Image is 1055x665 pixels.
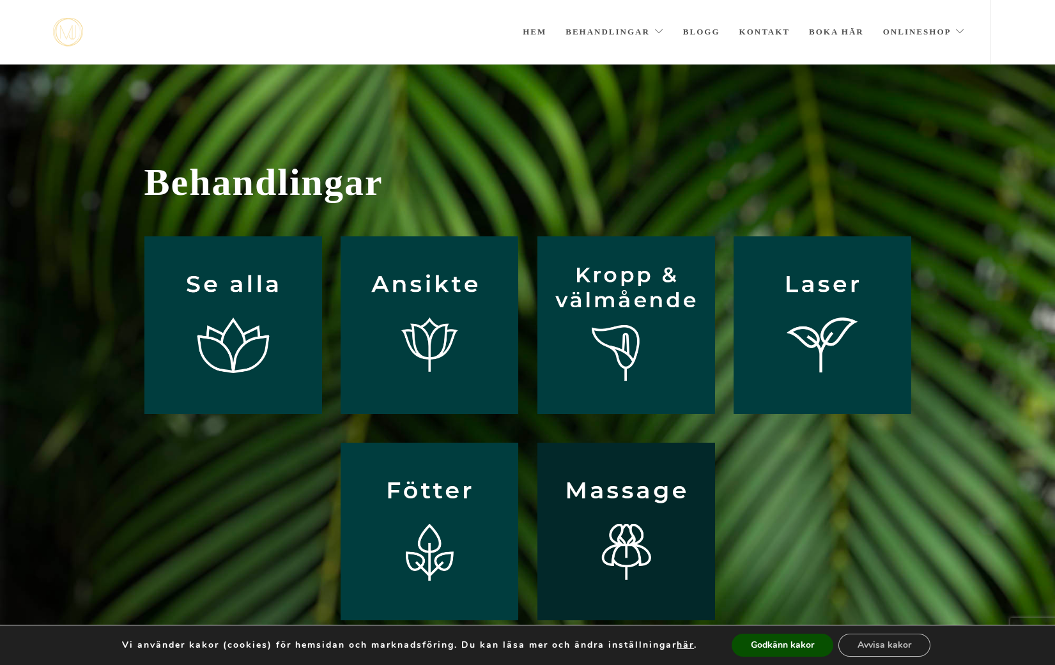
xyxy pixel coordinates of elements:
p: Vi använder kakor (cookies) för hemsidan och marknadsföring. Du kan läsa mer och ändra inställnin... [122,639,697,651]
button: Godkänn kakor [732,634,833,657]
button: här [677,639,694,651]
span: Behandlingar [144,160,911,204]
button: Avvisa kakor [838,634,930,657]
img: massage [537,443,715,620]
img: mjstudio [53,18,83,47]
a: mjstudio mjstudio mjstudio [53,18,83,47]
